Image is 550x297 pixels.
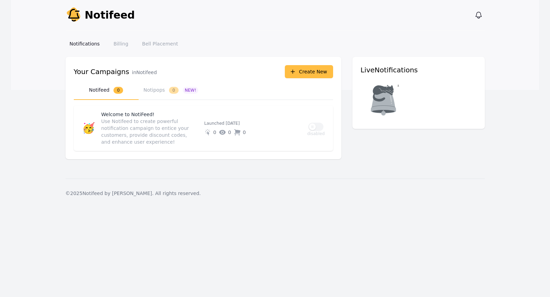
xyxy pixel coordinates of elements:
p: Use Notifeed to create powerful notification campaign to entice your customers, provide discount ... [101,118,196,145]
button: Notipops0NEW! [139,81,203,100]
span: Notifeed [85,9,135,21]
a: Billing [109,38,132,50]
span: All rights reserved. [155,191,201,196]
span: 0 [228,129,231,136]
a: Notifications [66,38,104,50]
img: Your Company [66,7,82,23]
span: 0 [113,87,123,94]
span: 0 [243,129,246,136]
p: Launched [DATE] [204,121,302,126]
span: 🥳 [82,122,95,134]
span: © 2025 Notifeed by [PERSON_NAME]. [66,191,154,196]
p: disabled [307,131,325,136]
span: 0 [169,87,179,94]
span: NEW! [183,87,198,94]
button: Create New [285,65,333,78]
p: in Notifeed [132,69,157,76]
nav: Tabs [74,81,333,100]
a: 🥳Welcome to NotiFeed!Use Notifeed to create powerful notification campaign to entice your custome... [74,105,333,151]
span: 0 [213,129,216,136]
a: Bell Placement [138,38,182,50]
a: Notifeed [66,7,135,23]
p: Welcome to NotiFeed! [101,111,199,118]
button: Notifeed0 [74,81,139,100]
h3: Live Notifications [361,65,477,75]
h3: Your Campaigns [74,67,129,76]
